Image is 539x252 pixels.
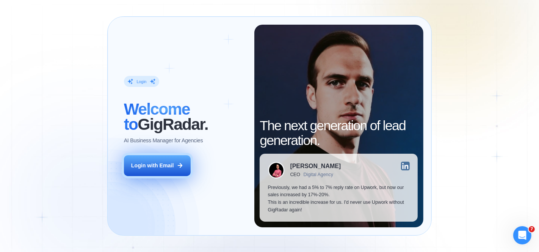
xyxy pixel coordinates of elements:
span: 7 [529,226,535,232]
button: Login with Email [124,155,191,176]
h2: ‍ GigRadar. [124,102,246,131]
iframe: Intercom live chat [513,226,531,244]
div: Login with Email [131,162,174,170]
div: [PERSON_NAME] [290,163,341,169]
h2: The next generation of lead generation. [260,118,418,148]
p: AI Business Manager for Agencies [124,137,203,145]
div: Login [136,79,146,84]
div: Digital Agency [304,172,333,177]
p: Previously, we had a 5% to 7% reply rate on Upwork, but now our sales increased by 17%-20%. This ... [268,184,410,214]
span: Welcome to [124,100,190,133]
div: CEO [290,172,300,177]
